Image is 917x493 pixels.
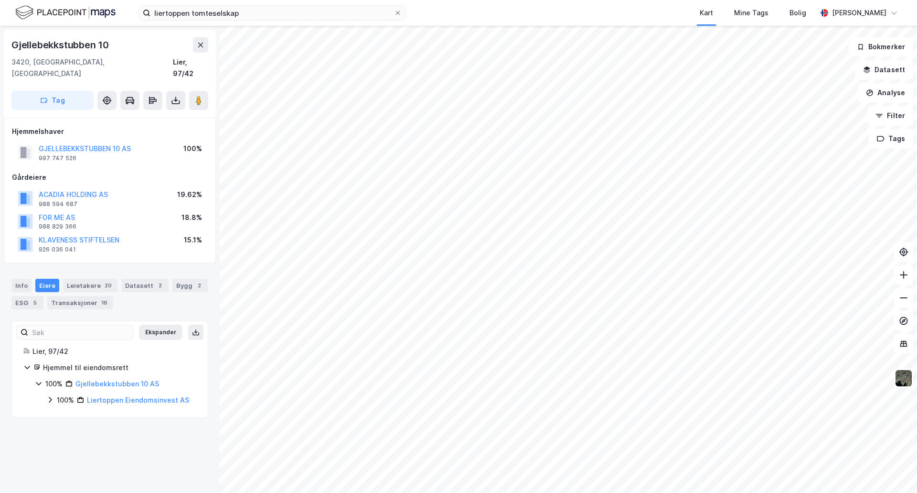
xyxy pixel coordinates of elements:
input: Søk [28,325,133,340]
button: Ekspander [139,325,182,340]
div: 100% [57,394,74,406]
div: 19.62% [177,189,202,200]
div: 18.8% [181,212,202,223]
div: Kontrollprogram for chat [869,447,917,493]
a: Gjellebekkstubben 10 AS [75,380,159,388]
div: 2 [194,281,204,290]
button: Bokmerker [849,37,913,56]
div: 988 829 366 [39,223,76,230]
div: Datasett [121,279,169,292]
div: Mine Tags [734,7,768,19]
div: 926 036 041 [39,246,76,253]
div: Gårdeiere [12,172,208,183]
div: Gjellebekkstubben 10 [11,37,111,53]
div: Leietakere [63,279,117,292]
div: Kart [700,7,713,19]
div: Eiere [35,279,59,292]
button: Tag [11,91,94,110]
a: Liertoppen Eiendomsinvest AS [87,396,189,404]
button: Tags [869,129,913,148]
div: Hjemmelshaver [12,126,208,137]
div: Info [11,279,32,292]
img: logo.f888ab2527a4732fd821a326f86c7f29.svg [15,4,116,21]
button: Datasett [855,60,913,79]
div: 2 [155,281,165,290]
div: 997 747 526 [39,154,76,162]
div: [PERSON_NAME] [832,7,886,19]
div: Transaksjoner [47,296,113,309]
div: 3420, [GEOGRAPHIC_DATA], [GEOGRAPHIC_DATA] [11,56,173,79]
div: Lier, 97/42 [32,346,196,357]
button: Analyse [858,83,913,102]
div: 15.1% [184,234,202,246]
div: Hjemmel til eiendomsrett [43,362,196,373]
div: 988 594 687 [39,200,77,208]
div: 20 [103,281,114,290]
div: Bolig [789,7,806,19]
iframe: Chat Widget [869,447,917,493]
div: ESG [11,296,43,309]
div: Lier, 97/42 [173,56,208,79]
div: 100% [183,143,202,154]
div: 100% [45,378,63,390]
div: Bygg [172,279,208,292]
img: 9k= [895,369,913,387]
button: Filter [867,106,913,125]
input: Søk på adresse, matrikkel, gårdeiere, leietakere eller personer [150,6,394,20]
div: 16 [99,298,109,307]
div: 5 [30,298,40,307]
